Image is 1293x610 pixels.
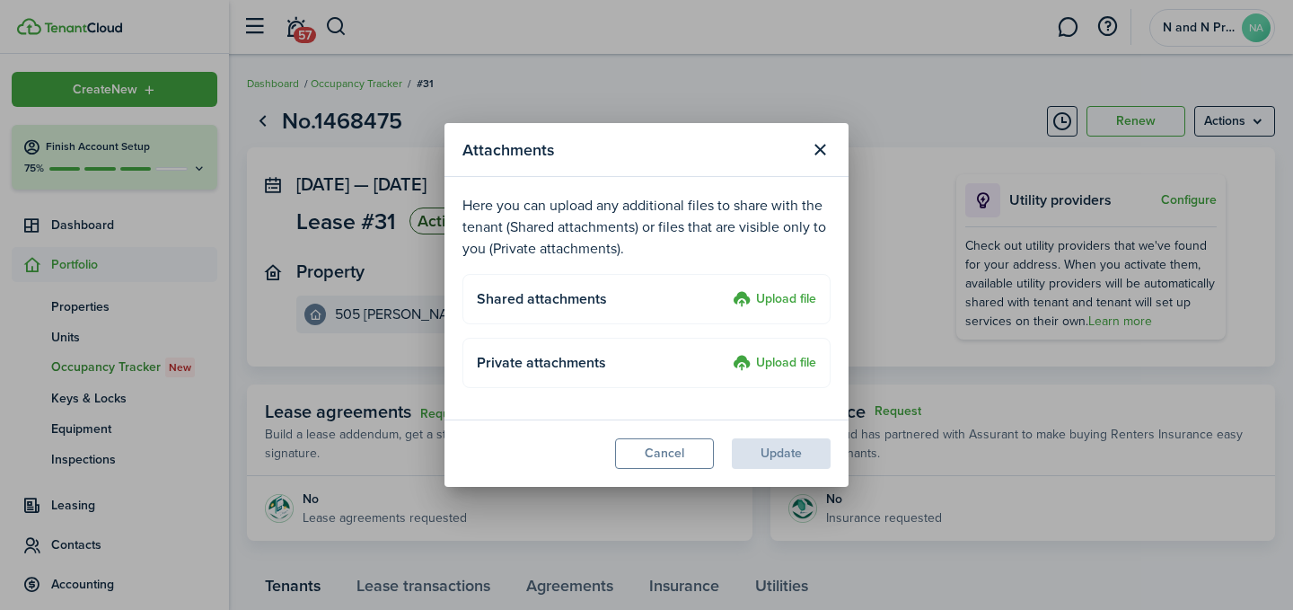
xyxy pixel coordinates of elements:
[477,288,726,310] h4: Shared attachments
[462,132,800,167] modal-title: Attachments
[805,135,835,165] button: Close modal
[615,438,714,469] button: Cancel
[462,195,831,260] p: Here you can upload any additional files to share with the tenant (Shared attachments) or files t...
[477,352,726,374] h4: Private attachments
